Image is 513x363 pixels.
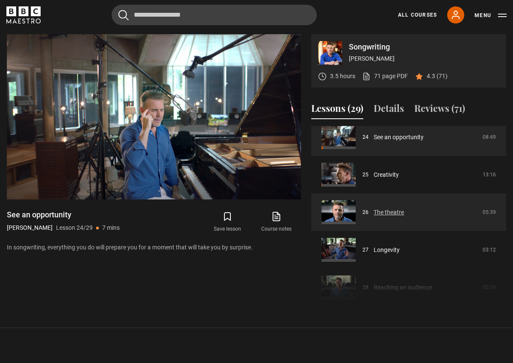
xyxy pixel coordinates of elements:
[252,210,301,234] a: Course notes
[203,210,252,234] button: Save lesson
[349,54,499,63] p: [PERSON_NAME]
[112,5,317,25] input: Search
[7,243,301,252] p: In songwriting, everything you do will prepare you for a moment that will take you by surprise.
[374,133,424,142] a: See an opportunity
[398,11,437,19] a: All Courses
[56,223,93,232] p: Lesson 24/29
[6,6,41,23] svg: BBC Maestro
[374,101,404,119] button: Details
[7,34,301,199] video-js: Video Player
[362,72,408,81] a: 71 page PDF
[102,223,120,232] p: 7 mins
[374,208,404,217] a: The theatre
[374,170,399,179] a: Creativity
[374,246,400,255] a: Longevity
[118,10,129,20] button: Submit the search query
[349,43,499,51] p: Songwriting
[7,210,120,220] h1: See an opportunity
[427,72,448,81] p: 4.3 (71)
[330,72,355,81] p: 3.5 hours
[475,11,507,20] button: Toggle navigation
[311,101,363,119] button: Lessons (29)
[414,101,465,119] button: Reviews (71)
[7,223,53,232] p: [PERSON_NAME]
